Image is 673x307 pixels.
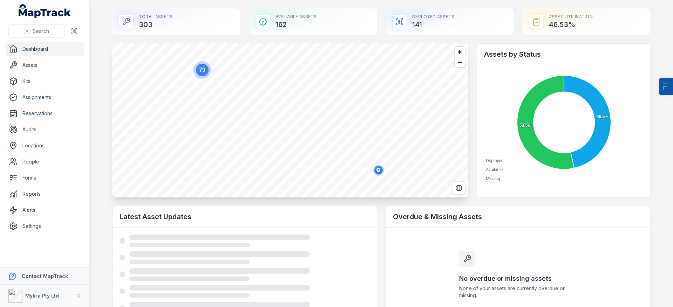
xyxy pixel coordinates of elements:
[6,90,84,104] a: Assignments
[6,58,84,72] a: Assets
[6,155,84,169] a: People
[6,123,84,137] a: Audits
[393,212,643,222] h2: Overdue & Missing Assets
[459,285,577,299] span: None of your assets are currently overdue or missing.
[6,74,84,88] a: Kits
[455,57,465,67] button: Zoom out
[484,49,643,59] h2: Assets by Status
[19,4,71,18] a: MapTrack
[455,47,465,57] button: Zoom in
[120,212,370,222] h2: Latest Asset Updates
[486,158,504,163] span: Deployed
[486,167,503,172] span: Available
[6,171,84,185] a: Forms
[6,203,84,217] a: Alerts
[459,274,577,284] h3: No overdue or missing assets
[22,273,68,279] strong: Contact MapTrack
[25,293,59,299] strong: Mykra Pty Ltd
[6,219,84,233] a: Settings
[6,106,84,120] a: Reservations
[112,43,468,197] canvas: Map
[8,25,65,38] button: Search
[486,176,500,181] span: Missing
[199,67,205,73] text: 79
[6,187,84,201] a: Reports
[6,139,84,153] a: Locations
[6,42,84,56] a: Dashboard
[452,181,465,195] button: Switch to Satellite View
[33,28,49,35] span: Search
